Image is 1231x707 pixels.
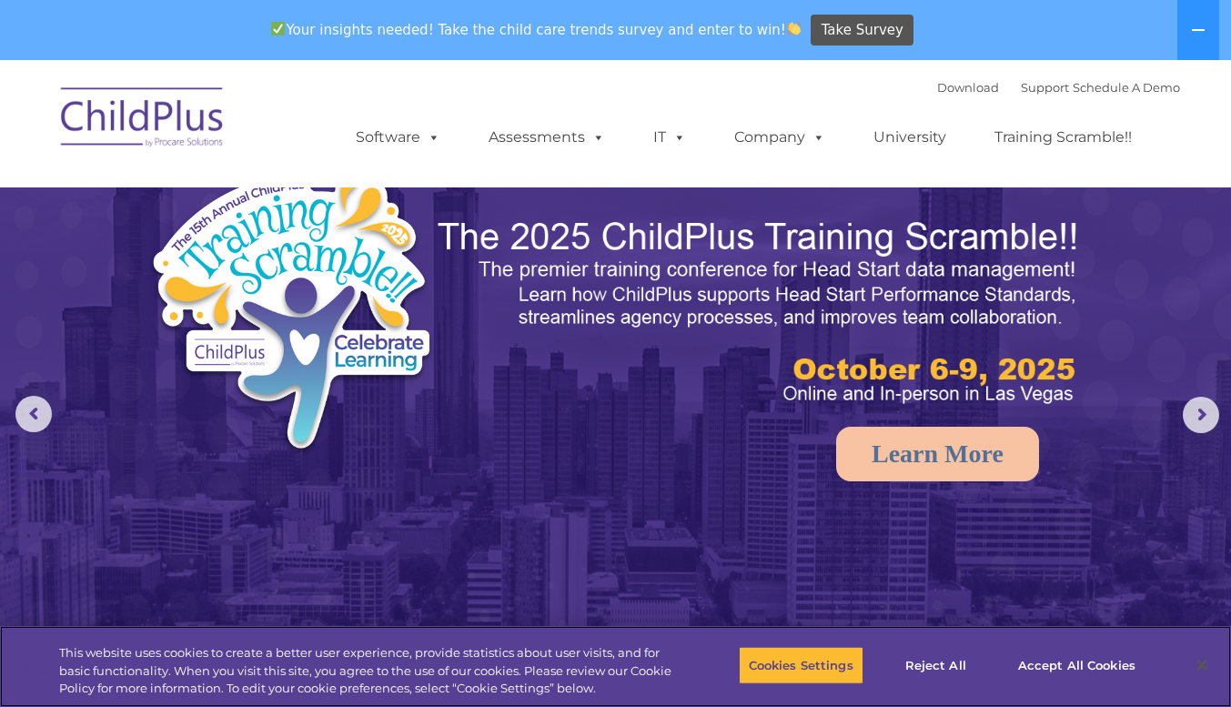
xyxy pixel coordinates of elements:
a: Take Survey [811,15,913,46]
a: Software [338,119,459,156]
span: Phone number [253,195,330,208]
img: ✅ [271,22,285,35]
img: ChildPlus by Procare Solutions [52,75,234,166]
a: Learn More [836,427,1039,481]
button: Cookies Settings [739,646,863,684]
a: IT [635,119,704,156]
button: Reject All [879,646,993,684]
span: Take Survey [822,15,903,46]
a: Schedule A Demo [1073,80,1180,95]
a: Assessments [470,119,623,156]
a: Download [937,80,999,95]
span: Last name [253,120,308,134]
div: This website uses cookies to create a better user experience, provide statistics about user visit... [59,644,677,698]
span: Your insights needed! Take the child care trends survey and enter to win! [264,12,809,47]
a: Company [716,119,843,156]
button: Close [1182,645,1222,685]
a: Support [1021,80,1069,95]
button: Accept All Cookies [1008,646,1145,684]
a: Training Scramble!! [976,119,1150,156]
font: | [937,80,1180,95]
a: University [855,119,964,156]
img: 👏 [787,22,801,35]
